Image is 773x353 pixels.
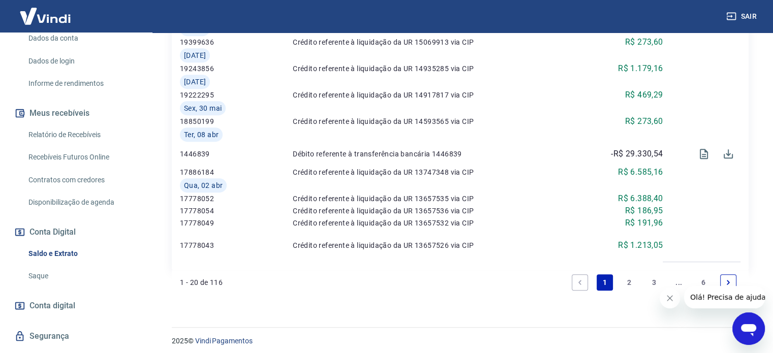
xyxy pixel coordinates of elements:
[24,124,140,145] a: Relatório de Recebíveis
[24,73,140,94] a: Informe de rendimentos
[180,218,255,228] p: 17778049
[597,274,613,291] a: Page 1 is your current page
[625,205,663,217] p: R$ 186,95
[24,266,140,286] a: Saque
[180,90,255,100] p: 19222295
[625,217,663,229] p: R$ 191,96
[12,221,140,243] button: Conta Digital
[720,274,736,291] a: Next page
[293,37,580,47] p: Crédito referente à liquidação da UR 15069913 via CIP
[180,37,255,47] p: 19399636
[660,288,680,308] iframe: Fechar mensagem
[293,116,580,126] p: Crédito referente à liquidação da UR 14593565 via CIP
[29,299,75,313] span: Conta digital
[646,274,662,291] a: Page 3
[572,274,588,291] a: Previous page
[618,166,663,178] p: R$ 6.585,16
[293,167,580,177] p: Crédito referente à liquidação da UR 13747348 via CIP
[6,7,85,15] span: Olá! Precisa de ajuda?
[695,274,712,291] a: Page 6
[180,277,223,287] p: 1 - 20 de 116
[24,192,140,213] a: Disponibilização de agenda
[195,337,253,345] a: Vindi Pagamentos
[180,194,255,204] p: 17778052
[684,286,765,308] iframe: Mensagem da empresa
[716,142,740,166] span: Download
[724,7,761,26] button: Sair
[12,325,140,347] a: Segurança
[625,115,663,127] p: R$ 273,60
[618,62,663,75] p: R$ 1.179,16
[180,167,255,177] p: 17886184
[692,142,716,166] span: Visualizar
[293,194,580,204] p: Crédito referente à liquidação da UR 13657535 via CIP
[12,1,78,31] img: Vindi
[618,239,663,251] p: R$ 1.213,05
[24,28,140,49] a: Dados da conta
[24,243,140,264] a: Saldo e Extrato
[24,51,140,72] a: Dados de login
[172,336,749,346] p: 2025 ©
[184,50,206,60] span: [DATE]
[12,295,140,317] a: Conta digital
[293,218,580,228] p: Crédito referente à liquidação da UR 13657532 via CIP
[180,63,255,74] p: 19243856
[180,149,255,159] p: 1446839
[293,206,580,216] p: Crédito referente à liquidação da UR 13657536 via CIP
[293,149,580,159] p: Débito referente à transferência bancária 1446839
[732,312,765,345] iframe: Botão para abrir a janela de mensagens
[180,206,255,216] p: 17778054
[625,89,663,101] p: R$ 469,29
[12,102,140,124] button: Meus recebíveis
[568,270,740,295] ul: Pagination
[184,130,219,140] span: Ter, 08 abr
[180,240,255,250] p: 17778043
[618,192,663,205] p: R$ 6.388,40
[184,77,206,87] span: [DATE]
[180,116,255,126] p: 18850199
[625,36,663,48] p: R$ 273,60
[611,148,663,160] p: -R$ 29.330,54
[293,63,580,74] p: Crédito referente à liquidação da UR 14935285 via CIP
[671,274,687,291] a: Jump forward
[621,274,637,291] a: Page 2
[24,147,140,168] a: Recebíveis Futuros Online
[184,180,223,190] span: Qua, 02 abr
[184,103,222,113] span: Sex, 30 mai
[293,90,580,100] p: Crédito referente à liquidação da UR 14917817 via CIP
[293,240,580,250] p: Crédito referente à liquidação da UR 13657526 via CIP
[24,170,140,190] a: Contratos com credores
